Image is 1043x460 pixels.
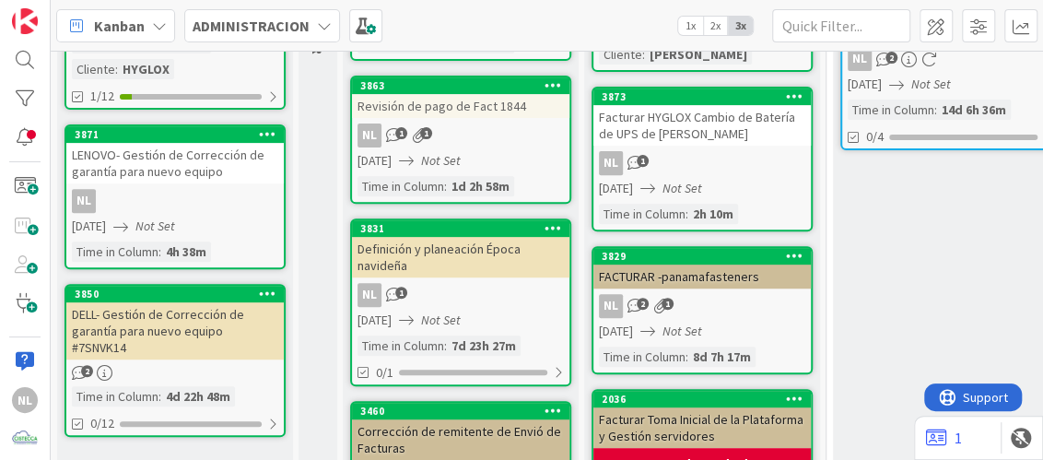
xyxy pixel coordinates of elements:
[420,127,432,139] span: 1
[602,393,811,406] div: 2036
[66,286,284,302] div: 3850
[642,44,645,65] span: :
[75,128,284,141] div: 3871
[593,105,811,146] div: Facturar HYGLOX Cambio de Batería de UPS de [PERSON_NAME]
[357,283,381,307] div: NL
[360,405,569,418] div: 3460
[593,151,811,175] div: NL
[357,311,392,330] span: [DATE]
[352,283,569,307] div: NL
[94,15,145,37] span: Kanban
[662,298,674,310] span: 1
[75,288,284,301] div: 3850
[662,323,702,339] i: Not Set
[599,151,623,175] div: NL
[395,287,407,299] span: 1
[772,9,910,42] input: Quick Filter...
[39,3,84,25] span: Support
[593,88,811,105] div: 3873
[447,176,514,196] div: 1d 2h 58m
[848,47,872,71] div: NL
[66,126,284,183] div: 3871LENOVO- Gestión de Corrección de garantía para nuevo equipo
[866,127,884,147] span: 0/4
[637,298,649,310] span: 2
[158,242,161,262] span: :
[352,403,569,460] div: 3460Corrección de remitente de Envió de Facturas
[678,17,703,35] span: 1x
[599,322,633,341] span: [DATE]
[599,204,686,224] div: Time in Column
[686,347,688,367] span: :
[352,77,569,118] div: 3863Revisión de pago de Fact 1844
[602,250,811,263] div: 3829
[593,88,811,146] div: 3873Facturar HYGLOX Cambio de Batería de UPS de [PERSON_NAME]
[161,386,235,407] div: 4d 22h 48m
[926,427,962,449] a: 1
[66,286,284,360] div: 3850DELL- Gestión de Corrección de garantía para nuevo equipo #7SNVK14
[352,77,569,94] div: 3863
[357,124,381,147] div: NL
[688,204,738,224] div: 2h 10m
[72,242,158,262] div: Time in Column
[593,407,811,448] div: Facturar Toma Inicial de la Plataforma y Gestión servidores
[593,391,811,448] div: 2036Facturar Toma Inicial de la Plataforma y Gestión servidores
[360,79,569,92] div: 3863
[12,426,38,452] img: avatar
[352,220,569,277] div: 3831Definición y planeación Época navideña
[12,8,38,34] img: Visit kanbanzone.com
[686,204,688,224] span: :
[161,242,211,262] div: 4h 38m
[421,152,461,169] i: Not Set
[602,90,811,103] div: 3873
[848,75,882,94] span: [DATE]
[66,302,284,360] div: DELL- Gestión de Corrección de garantía para nuevo equipo #7SNVK14
[72,386,158,407] div: Time in Column
[72,189,96,213] div: NL
[90,87,114,106] span: 1/12
[593,248,811,265] div: 3829
[357,151,392,171] span: [DATE]
[593,265,811,289] div: FACTURAR -panamafasteners
[357,176,444,196] div: Time in Column
[599,44,642,65] div: Cliente
[599,347,686,367] div: Time in Column
[357,336,444,356] div: Time in Column
[360,222,569,235] div: 3831
[135,218,175,234] i: Not Set
[444,176,447,196] span: :
[848,100,934,120] div: Time in Column
[72,217,106,236] span: [DATE]
[934,100,937,120] span: :
[937,100,1011,120] div: 14d 6h 36m
[90,414,114,433] span: 0/12
[593,294,811,318] div: NL
[688,347,756,367] div: 8d 7h 17m
[447,336,521,356] div: 7d 23h 27m
[352,220,569,237] div: 3831
[376,363,393,383] span: 0/1
[66,143,284,183] div: LENOVO- Gestión de Corrección de garantía para nuevo equipo
[593,248,811,289] div: 3829FACTURAR -panamafasteners
[66,189,284,213] div: NL
[662,180,702,196] i: Not Set
[352,403,569,419] div: 3460
[645,44,752,65] div: [PERSON_NAME]
[81,365,93,377] span: 2
[66,126,284,143] div: 3871
[352,94,569,118] div: Revisión de pago de Fact 1844
[352,237,569,277] div: Definición y planeación Época navideña
[118,59,174,79] div: HYGLOX
[12,387,38,413] div: NL
[352,124,569,147] div: NL
[395,127,407,139] span: 1
[158,386,161,407] span: :
[911,76,951,92] i: Not Set
[115,59,118,79] span: :
[703,17,728,35] span: 2x
[72,59,115,79] div: Cliente
[728,17,753,35] span: 3x
[593,391,811,407] div: 2036
[352,419,569,460] div: Corrección de remitente de Envió de Facturas
[885,52,897,64] span: 2
[637,155,649,167] span: 1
